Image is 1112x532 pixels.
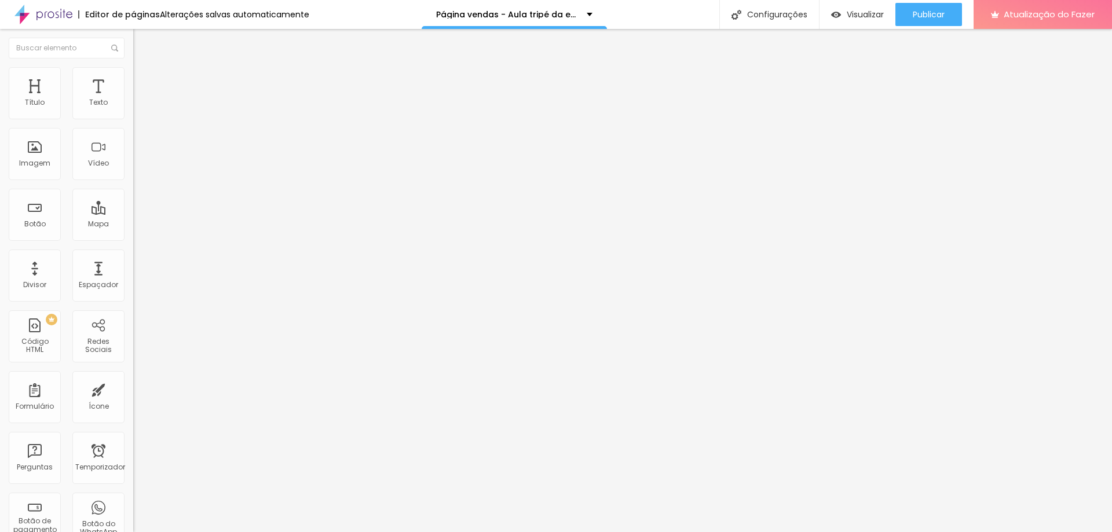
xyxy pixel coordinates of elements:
[85,336,112,354] font: Redes Sociais
[847,9,884,20] font: Visualizar
[731,10,741,20] img: Ícone
[9,38,125,58] input: Buscar elemento
[19,158,50,168] font: Imagem
[24,219,46,229] font: Botão
[21,336,49,354] font: Código HTML
[89,97,108,107] font: Texto
[85,9,160,20] font: Editor de páginas
[111,45,118,52] img: Ícone
[25,97,45,107] font: Título
[16,401,54,411] font: Formulário
[88,219,109,229] font: Mapa
[820,3,895,26] button: Visualizar
[79,280,118,289] font: Espaçador
[436,9,614,20] font: Página vendas - Aula tripé da experiência
[23,280,46,289] font: Divisor
[75,462,125,472] font: Temporizador
[1004,8,1095,20] font: Atualização do Fazer
[747,9,807,20] font: Configurações
[831,10,841,20] img: view-1.svg
[913,9,945,20] font: Publicar
[895,3,962,26] button: Publicar
[160,9,309,20] font: Alterações salvas automaticamente
[89,401,109,411] font: Ícone
[88,158,109,168] font: Vídeo
[17,462,53,472] font: Perguntas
